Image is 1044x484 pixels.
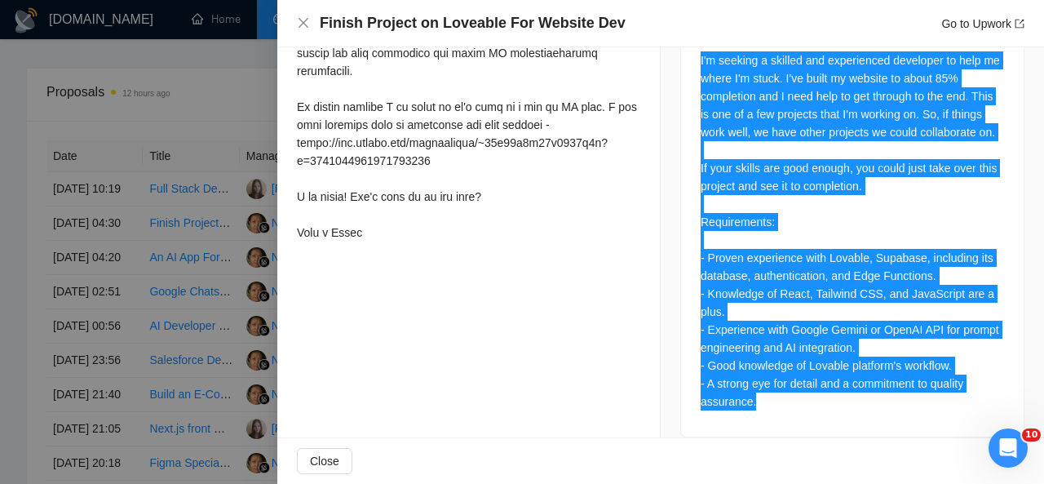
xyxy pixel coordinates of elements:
div: I'm seeking a skilled and experienced developer to help me where I'm stuck. I've built my website... [701,51,1004,411]
span: Close [310,452,339,470]
h4: Finish Project on Loveable For Website Dev [320,13,626,33]
iframe: Intercom live chat [989,428,1028,468]
button: Close [297,16,310,30]
span: 10 [1022,428,1041,442]
span: close [297,16,310,29]
button: Close [297,448,352,474]
span: export [1015,19,1024,29]
a: Go to Upworkexport [941,17,1024,30]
